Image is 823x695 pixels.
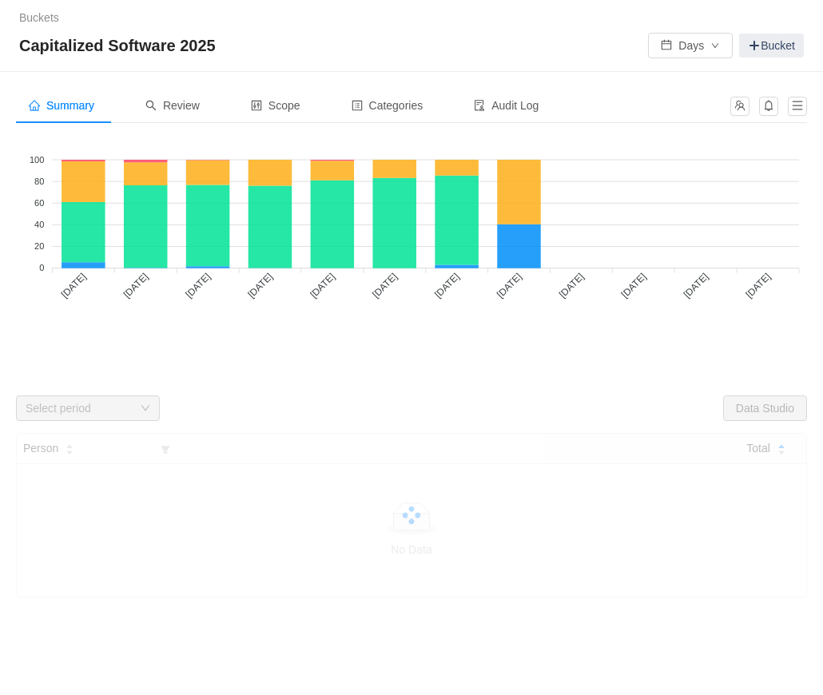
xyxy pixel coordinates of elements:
tspan: [DATE] [59,271,89,300]
tspan: [DATE] [682,271,711,300]
a: Buckets [19,11,59,24]
div: Select period [26,400,133,416]
i: icon: home [29,100,40,111]
span: Audit Log [474,99,539,112]
tspan: [DATE] [432,271,462,300]
button: icon: bell [759,97,778,116]
i: icon: down [141,403,150,415]
tspan: [DATE] [619,271,649,300]
tspan: [DATE] [557,271,586,300]
i: icon: audit [474,100,485,111]
tspan: 40 [34,220,44,229]
tspan: 0 [39,263,44,272]
i: icon: profile [352,100,363,111]
tspan: 80 [34,177,44,186]
a: Bucket [739,34,804,58]
tspan: [DATE] [370,271,400,300]
tspan: 100 [30,155,44,165]
button: icon: menu [788,97,807,116]
span: Categories [352,99,423,112]
tspan: [DATE] [245,271,275,300]
span: Scope [251,99,300,112]
button: icon: team [730,97,749,116]
tspan: [DATE] [121,271,151,300]
span: Review [145,99,200,112]
tspan: 20 [34,241,44,251]
tspan: [DATE] [308,271,337,300]
tspan: [DATE] [184,271,213,300]
button: icon: calendarDaysicon: down [648,33,733,58]
span: Summary [29,99,94,112]
tspan: [DATE] [495,271,524,300]
i: icon: control [251,100,262,111]
i: icon: search [145,100,157,111]
span: Capitalized Software 2025 [19,33,225,58]
tspan: 60 [34,198,44,208]
tspan: [DATE] [744,271,773,300]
